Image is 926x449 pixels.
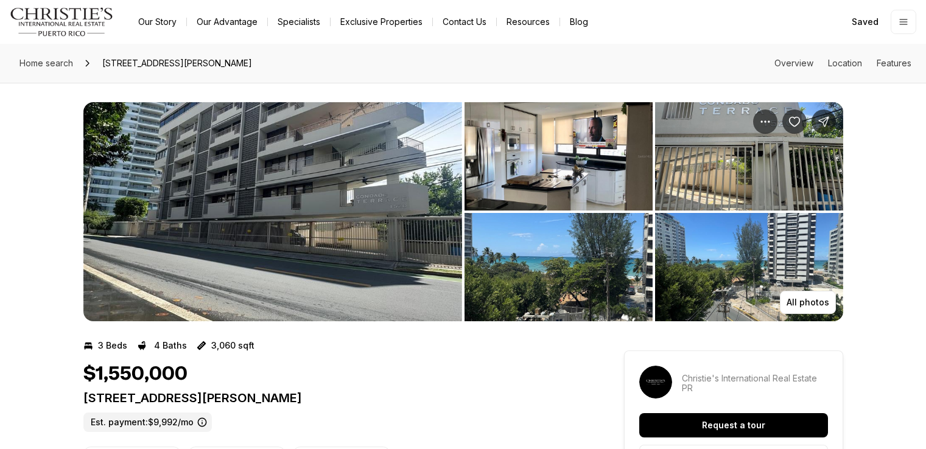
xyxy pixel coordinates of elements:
[83,412,212,432] label: Est. payment: $9,992/mo
[433,13,496,30] button: Contact Us
[774,58,911,68] nav: Page section menu
[639,413,828,437] button: Request a tour
[465,102,843,321] li: 2 of 8
[10,7,114,37] img: logo
[497,13,559,30] a: Resources
[780,291,836,314] button: All photos
[465,102,653,211] button: View image gallery
[560,13,598,30] a: Blog
[655,102,843,211] button: View image gallery
[465,213,653,321] button: View image gallery
[128,13,186,30] a: Our Story
[787,298,829,307] p: All photos
[83,102,843,321] div: Listing Photos
[682,374,828,393] p: Christie's International Real Estate PR
[812,110,836,134] button: Share Property: 1520 ASHFORD AVE. #4
[782,110,807,134] button: Save Property: 1520 ASHFORD AVE. #4
[83,102,462,321] button: View image gallery
[844,10,886,34] a: Saved
[15,54,78,73] a: Home search
[753,110,777,134] button: Property options
[154,341,187,350] p: 4 Baths
[83,391,580,405] p: [STREET_ADDRESS][PERSON_NAME]
[655,213,843,321] button: View image gallery
[828,58,862,68] a: Skip to: Location
[211,341,254,350] p: 3,060 sqft
[774,58,813,68] a: Skip to: Overview
[268,13,330,30] a: Specialists
[852,17,879,27] span: Saved
[137,336,187,355] button: 4 Baths
[702,420,765,430] p: Request a tour
[83,363,188,386] h1: $1,550,000
[331,13,432,30] a: Exclusive Properties
[19,58,73,68] span: Home search
[98,341,127,350] p: 3 Beds
[97,54,257,73] span: [STREET_ADDRESS][PERSON_NAME]
[877,58,911,68] a: Skip to: Features
[83,102,462,321] li: 1 of 8
[187,13,267,30] a: Our Advantage
[891,10,916,34] button: Open menu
